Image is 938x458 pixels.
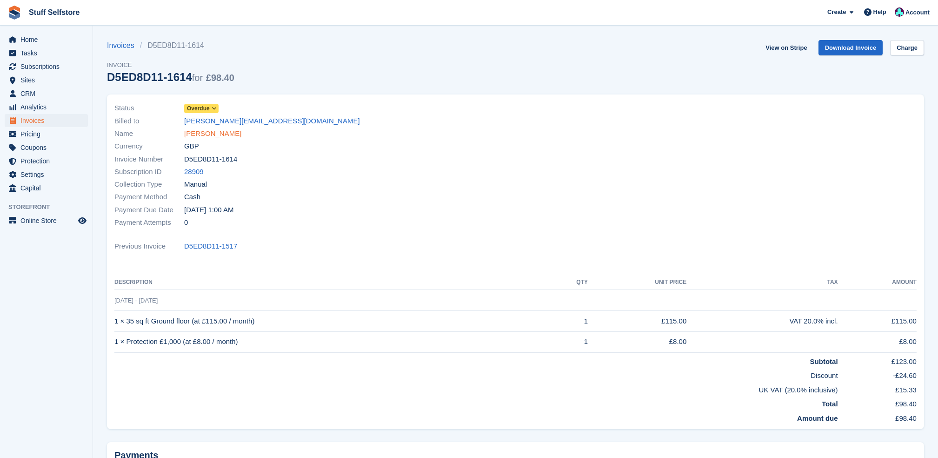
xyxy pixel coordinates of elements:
span: Manual [184,179,207,190]
span: Online Store [20,214,76,227]
span: Cash [184,192,200,202]
span: £98.40 [206,73,234,83]
a: menu [5,182,88,195]
nav: breadcrumbs [107,40,234,51]
span: Collection Type [114,179,184,190]
td: 1 × 35 sq ft Ground floor (at £115.00 / month) [114,311,552,332]
span: Help [873,7,886,17]
span: Invoice Number [114,154,184,165]
span: Invoices [20,114,76,127]
strong: Subtotal [810,357,838,365]
td: UK VAT (20.0% inclusive) [114,381,838,396]
a: menu [5,60,88,73]
a: menu [5,141,88,154]
a: D5ED8D11-1517 [184,241,237,252]
span: Currency [114,141,184,152]
span: Create [827,7,846,17]
strong: Amount due [797,414,838,422]
span: Analytics [20,101,76,114]
span: Home [20,33,76,46]
strong: Total [822,400,838,408]
td: £98.40 [838,410,917,424]
span: Billed to [114,116,184,127]
a: menu [5,155,88,168]
span: Tasks [20,47,76,60]
a: menu [5,101,88,114]
span: Protection [20,155,76,168]
span: D5ED8D11-1614 [184,154,237,165]
div: D5ED8D11-1614 [107,71,234,83]
td: £8.00 [838,331,917,352]
a: menu [5,128,88,141]
a: menu [5,87,88,100]
span: Payment Attempts [114,217,184,228]
th: Tax [686,275,838,290]
span: Settings [20,168,76,181]
th: Description [114,275,552,290]
span: Capital [20,182,76,195]
a: Overdue [184,103,219,114]
td: £15.33 [838,381,917,396]
a: [PERSON_NAME] [184,128,241,139]
a: menu [5,33,88,46]
a: [PERSON_NAME][EMAIL_ADDRESS][DOMAIN_NAME] [184,116,360,127]
th: QTY [552,275,588,290]
span: Sites [20,74,76,87]
span: 0 [184,217,188,228]
span: Payment Due Date [114,205,184,216]
a: Charge [890,40,924,55]
a: View on Stripe [762,40,811,55]
a: Stuff Selfstore [25,5,83,20]
span: Subscriptions [20,60,76,73]
a: menu [5,74,88,87]
span: Name [114,128,184,139]
span: GBP [184,141,199,152]
td: £115.00 [838,311,917,332]
div: VAT 20.0% incl. [686,316,838,327]
td: Discount [114,367,838,381]
a: menu [5,114,88,127]
span: Payment Method [114,192,184,202]
span: Account [905,8,930,17]
th: Unit Price [588,275,686,290]
a: 28909 [184,167,204,177]
a: menu [5,214,88,227]
span: Previous Invoice [114,241,184,252]
td: 1 × Protection £1,000 (at £8.00 / month) [114,331,552,352]
time: 2025-08-25 00:00:00 UTC [184,205,233,216]
span: Subscription ID [114,167,184,177]
span: Coupons [20,141,76,154]
span: Status [114,103,184,114]
span: Invoice [107,61,234,70]
th: Amount [838,275,917,290]
a: menu [5,168,88,181]
td: £8.00 [588,331,686,352]
a: Preview store [77,215,88,226]
span: Pricing [20,128,76,141]
td: £115.00 [588,311,686,332]
img: stora-icon-8386f47178a22dfd0bd8f6a31ec36ba5ce8667c1dd55bd0f319d3a0aa187defe.svg [7,6,21,20]
a: Invoices [107,40,140,51]
td: 1 [552,331,588,352]
a: menu [5,47,88,60]
span: for [192,73,203,83]
img: Simon Gardner [895,7,904,17]
span: CRM [20,87,76,100]
span: Overdue [187,104,210,113]
td: £98.40 [838,395,917,410]
a: Download Invoice [818,40,883,55]
span: [DATE] - [DATE] [114,297,158,304]
span: Storefront [8,202,93,212]
td: £123.00 [838,352,917,367]
td: 1 [552,311,588,332]
td: -£24.60 [838,367,917,381]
